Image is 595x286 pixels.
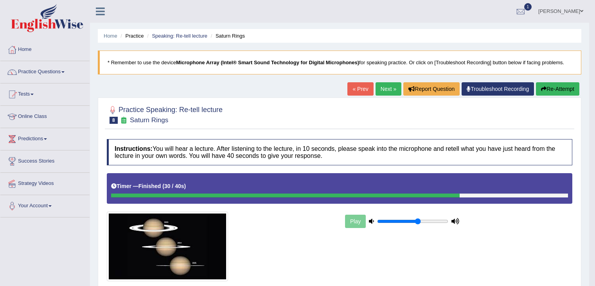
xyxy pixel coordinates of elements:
[164,183,184,189] b: 30 / 40s
[130,116,168,124] small: Saturn Rings
[524,3,532,11] span: 1
[110,117,118,124] span: 8
[0,128,90,148] a: Predictions
[462,82,534,96] a: Troubleshoot Recording
[120,117,128,124] small: Exam occurring question
[536,82,579,96] button: Re-Attempt
[107,104,223,124] h2: Practice Speaking: Re-tell lecture
[152,33,207,39] a: Speaking: Re-tell lecture
[376,82,401,96] a: Next »
[184,183,186,189] b: )
[209,32,245,40] li: Saturn Rings
[107,139,572,165] h4: You will hear a lecture. After listening to the lecture, in 10 seconds, please speak into the mic...
[0,173,90,192] a: Strategy Videos
[115,145,153,152] b: Instructions:
[347,82,373,96] a: « Prev
[176,60,359,65] b: Microphone Array (Intel® Smart Sound Technology for Digital Microphones)
[111,183,186,189] h5: Timer —
[0,106,90,125] a: Online Class
[403,82,460,96] button: Report Question
[138,183,161,189] b: Finished
[0,195,90,215] a: Your Account
[119,32,144,40] li: Practice
[0,39,90,58] a: Home
[0,61,90,81] a: Practice Questions
[162,183,164,189] b: (
[104,33,117,39] a: Home
[0,150,90,170] a: Success Stories
[0,83,90,103] a: Tests
[98,51,581,74] blockquote: * Remember to use the device for speaking practice. Or click on [Troubleshoot Recording] button b...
